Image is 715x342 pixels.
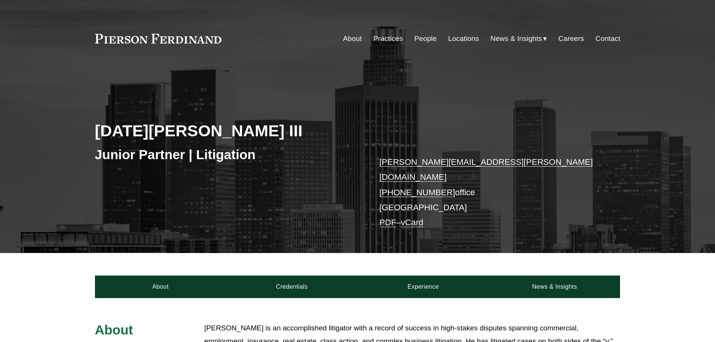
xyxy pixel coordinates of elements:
[343,32,362,46] a: About
[595,32,620,46] a: Contact
[491,32,542,45] span: News & Insights
[379,157,593,182] a: [PERSON_NAME][EMAIL_ADDRESS][PERSON_NAME][DOMAIN_NAME]
[379,155,598,231] p: office [GEOGRAPHIC_DATA] –
[558,32,584,46] a: Careers
[95,121,358,140] h2: [DATE][PERSON_NAME] III
[95,322,133,337] span: About
[226,276,358,298] a: Credentials
[489,276,620,298] a: News & Insights
[373,32,403,46] a: Practices
[95,276,226,298] a: About
[414,32,437,46] a: People
[358,276,489,298] a: Experience
[448,32,479,46] a: Locations
[491,32,547,46] a: folder dropdown
[379,218,396,227] a: PDF
[379,188,455,197] a: [PHONE_NUMBER]
[95,146,358,163] h3: Junior Partner | Litigation
[401,218,423,227] a: vCard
